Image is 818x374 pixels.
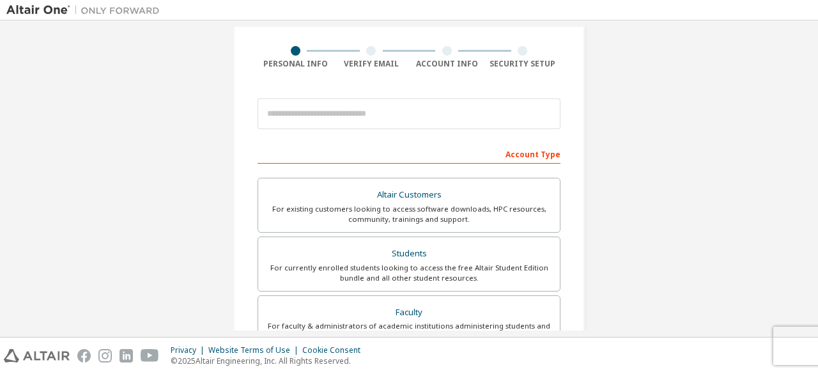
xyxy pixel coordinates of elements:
[302,345,368,355] div: Cookie Consent
[258,143,560,164] div: Account Type
[98,349,112,362] img: instagram.svg
[266,186,552,204] div: Altair Customers
[208,345,302,355] div: Website Terms of Use
[77,349,91,362] img: facebook.svg
[171,355,368,366] p: © 2025 Altair Engineering, Inc. All Rights Reserved.
[120,349,133,362] img: linkedin.svg
[485,59,561,69] div: Security Setup
[266,321,552,341] div: For faculty & administrators of academic institutions administering students and accessing softwa...
[6,4,166,17] img: Altair One
[258,59,334,69] div: Personal Info
[4,349,70,362] img: altair_logo.svg
[266,245,552,263] div: Students
[409,59,485,69] div: Account Info
[334,59,410,69] div: Verify Email
[266,263,552,283] div: For currently enrolled students looking to access the free Altair Student Edition bundle and all ...
[266,304,552,322] div: Faculty
[266,204,552,224] div: For existing customers looking to access software downloads, HPC resources, community, trainings ...
[171,345,208,355] div: Privacy
[141,349,159,362] img: youtube.svg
